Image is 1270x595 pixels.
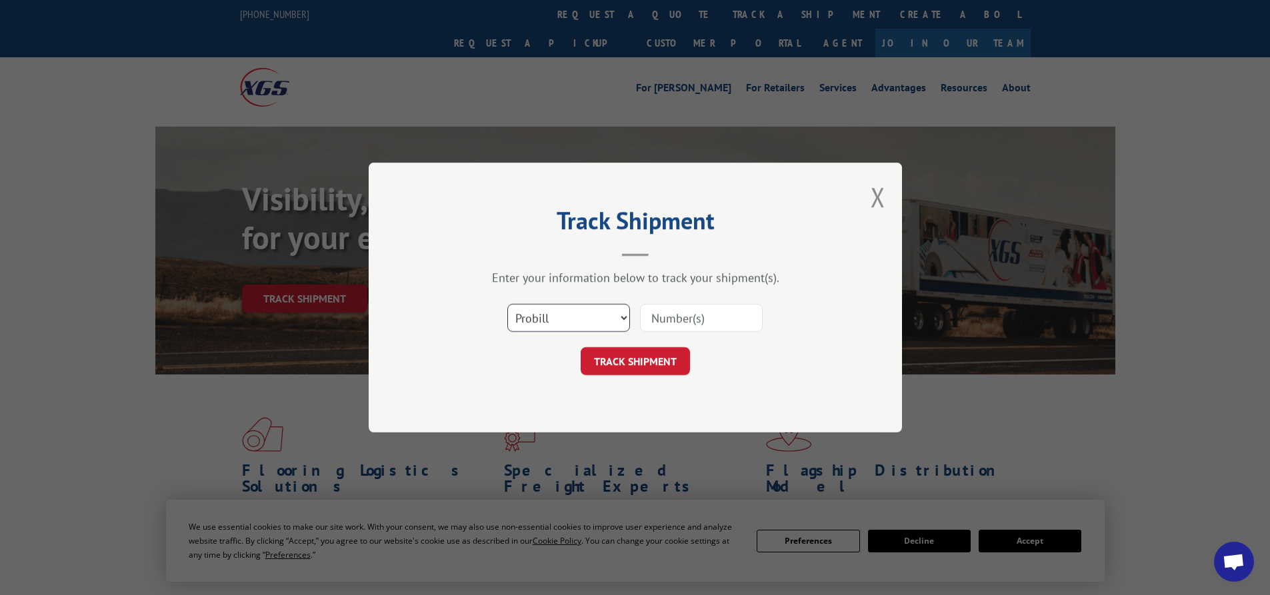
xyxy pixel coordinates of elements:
[435,270,835,285] div: Enter your information below to track your shipment(s).
[640,304,763,332] input: Number(s)
[581,347,690,375] button: TRACK SHIPMENT
[1214,542,1254,582] div: Open chat
[871,179,885,215] button: Close modal
[435,211,835,237] h2: Track Shipment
